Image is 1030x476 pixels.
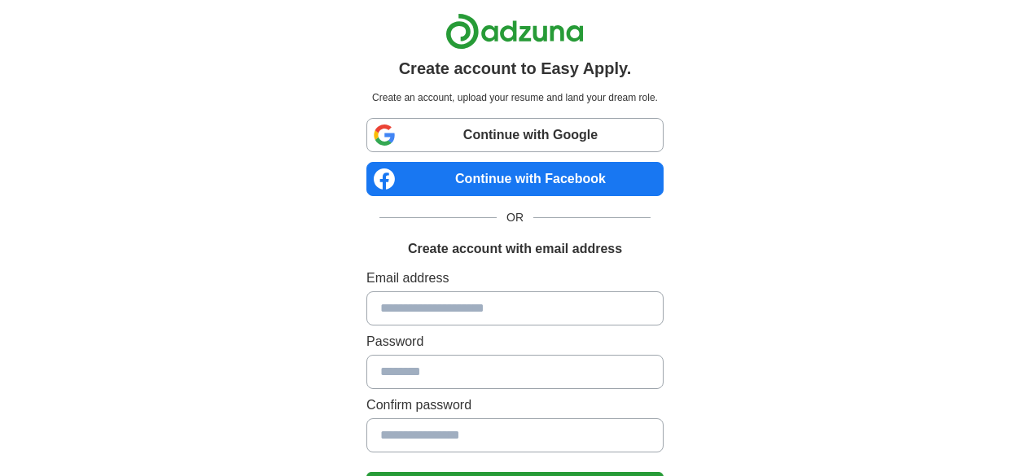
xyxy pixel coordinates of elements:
[497,209,533,226] span: OR
[366,118,664,152] a: Continue with Google
[370,90,660,105] p: Create an account, upload your resume and land your dream role.
[366,395,664,415] label: Confirm password
[366,332,664,352] label: Password
[408,239,622,259] h1: Create account with email address
[445,13,584,50] img: Adzuna logo
[366,162,664,196] a: Continue with Facebook
[366,269,664,288] label: Email address
[399,56,632,81] h1: Create account to Easy Apply.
